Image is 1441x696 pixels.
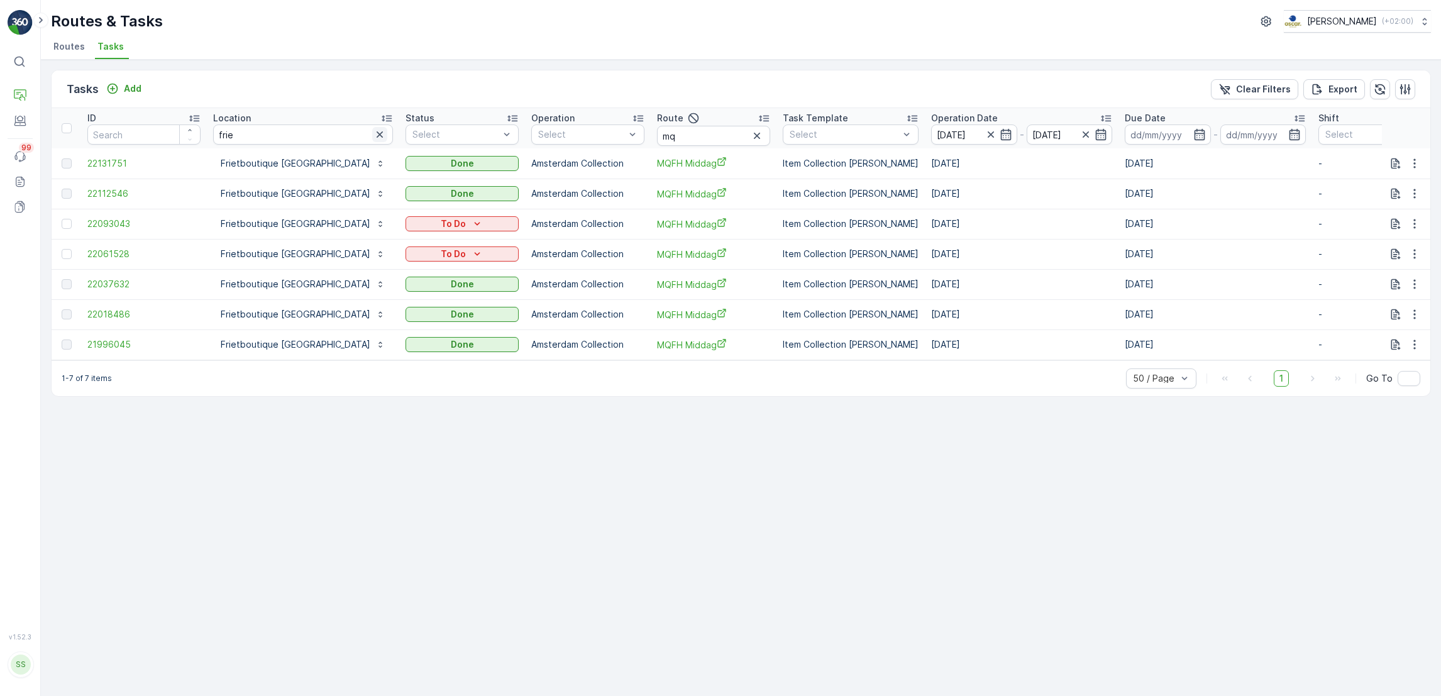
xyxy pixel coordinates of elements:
span: 22093043 [87,218,201,230]
button: Frietboutique [GEOGRAPHIC_DATA] [213,244,393,264]
p: Tasks [67,80,99,98]
p: Add [124,82,141,95]
p: - [1020,127,1024,142]
input: dd/mm/yyyy [1027,124,1113,145]
p: Done [451,278,474,290]
p: Done [451,157,474,170]
p: Select [1325,128,1412,141]
p: Route [657,112,683,124]
p: Item Collection [PERSON_NAME] [783,308,919,321]
span: Tasks [97,40,124,53]
p: Frietboutique [GEOGRAPHIC_DATA] [221,187,370,200]
button: Frietboutique [GEOGRAPHIC_DATA] [213,274,393,294]
span: 22131751 [87,157,201,170]
a: 99 [8,144,33,169]
a: 22018486 [87,308,201,321]
button: Add [101,81,146,96]
p: Location [213,112,251,124]
button: Done [406,277,519,292]
p: Due Date [1125,112,1166,124]
p: Frietboutique [GEOGRAPHIC_DATA] [221,248,370,260]
a: MQFH Middag [657,187,770,201]
span: 1 [1274,370,1289,387]
td: [DATE] [925,179,1118,209]
button: Done [406,307,519,322]
input: dd/mm/yyyy [931,124,1017,145]
p: Task Template [783,112,848,124]
p: Item Collection [PERSON_NAME] [783,187,919,200]
p: Select [790,128,899,141]
p: Amsterdam Collection [531,157,644,170]
span: Routes [53,40,85,53]
td: [DATE] [925,329,1118,360]
button: Export [1303,79,1365,99]
a: 21996045 [87,338,201,351]
td: [DATE] [925,299,1118,329]
p: Export [1328,83,1357,96]
p: Frietboutique [GEOGRAPHIC_DATA] [221,157,370,170]
td: [DATE] [1118,148,1312,179]
p: Operation Date [931,112,998,124]
button: Done [406,156,519,171]
td: [DATE] [925,209,1118,239]
p: Item Collection [PERSON_NAME] [783,248,919,260]
a: MQFH Middag [657,157,770,170]
p: [PERSON_NAME] [1307,15,1377,28]
p: Item Collection [PERSON_NAME] [783,157,919,170]
img: logo [8,10,33,35]
button: Done [406,337,519,352]
span: MQFH Middag [657,338,770,351]
td: [DATE] [925,239,1118,269]
p: Amsterdam Collection [531,218,644,230]
button: Done [406,186,519,201]
p: Amsterdam Collection [531,278,644,290]
p: Shift [1318,112,1339,124]
p: ID [87,112,96,124]
a: 22112546 [87,187,201,200]
button: Frietboutique [GEOGRAPHIC_DATA] [213,153,393,174]
p: 1-7 of 7 items [62,373,112,384]
p: Amsterdam Collection [531,248,644,260]
a: 22037632 [87,278,201,290]
input: Search [87,124,201,145]
td: [DATE] [1118,239,1312,269]
input: Search [657,126,770,146]
td: [DATE] [1118,329,1312,360]
span: v 1.52.3 [8,633,33,641]
p: - [1318,248,1432,260]
p: To Do [441,248,466,260]
button: Frietboutique [GEOGRAPHIC_DATA] [213,304,393,324]
p: - [1318,308,1432,321]
a: MQFH Middag [657,278,770,291]
p: - [1213,127,1218,142]
div: Toggle Row Selected [62,309,72,319]
p: Frietboutique [GEOGRAPHIC_DATA] [221,278,370,290]
p: Amsterdam Collection [531,308,644,321]
td: [DATE] [1118,269,1312,299]
a: MQFH Middag [657,248,770,261]
button: [PERSON_NAME](+02:00) [1284,10,1431,33]
td: [DATE] [1118,179,1312,209]
p: - [1318,338,1432,351]
input: dd/mm/yyyy [1125,124,1211,145]
p: Item Collection [PERSON_NAME] [783,278,919,290]
p: ( +02:00 ) [1382,16,1413,26]
input: Search [213,124,393,145]
button: To Do [406,246,519,262]
div: Toggle Row Selected [62,219,72,229]
p: - [1318,187,1432,200]
div: SS [11,655,31,675]
a: 22061528 [87,248,201,260]
a: MQFH Middag [657,308,770,321]
p: Done [451,338,474,351]
p: Amsterdam Collection [531,338,644,351]
td: [DATE] [925,269,1118,299]
button: SS [8,643,33,686]
p: Frietboutique [GEOGRAPHIC_DATA] [221,218,370,230]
